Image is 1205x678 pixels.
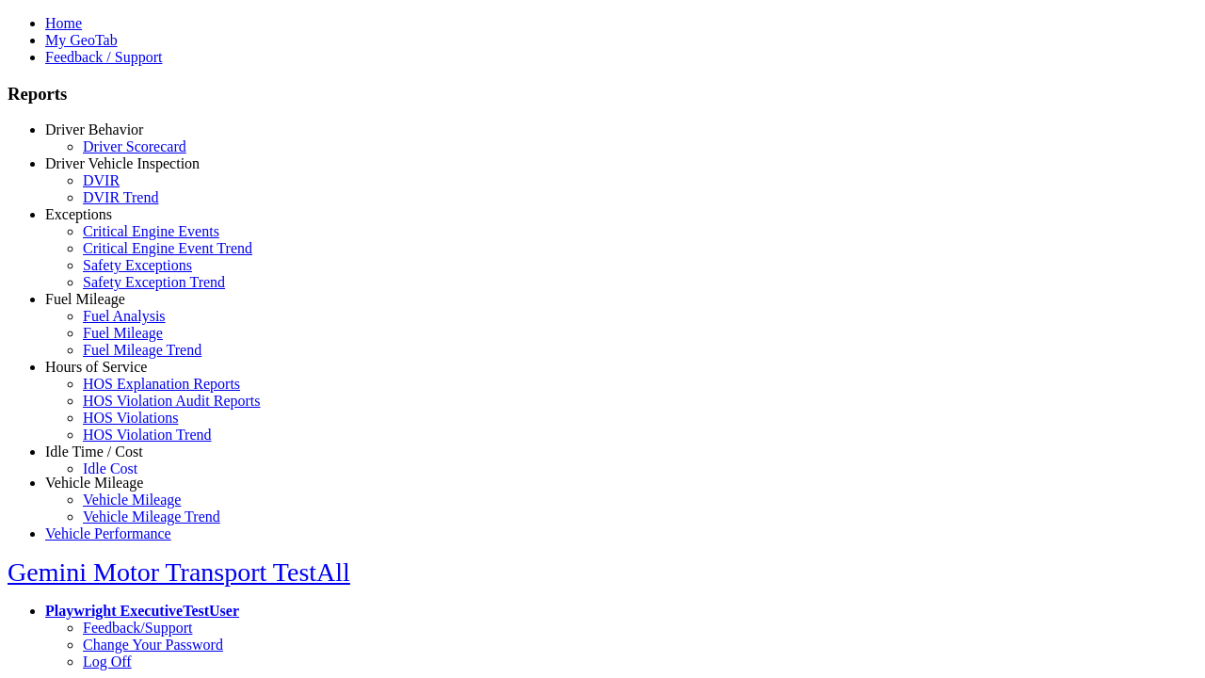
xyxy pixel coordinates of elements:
[83,654,132,670] a: Log Off
[45,475,143,491] a: Vehicle Mileage
[83,342,201,358] a: Fuel Mileage Trend
[45,206,112,222] a: Exceptions
[83,189,158,205] a: DVIR Trend
[83,460,137,476] a: Idle Cost
[83,138,186,154] a: Driver Scorecard
[83,393,261,409] a: HOS Violation Audit Reports
[45,15,82,31] a: Home
[45,49,162,65] a: Feedback / Support
[83,492,181,508] a: Vehicle Mileage
[83,620,192,636] a: Feedback/Support
[83,257,192,273] a: Safety Exceptions
[83,240,252,256] a: Critical Engine Event Trend
[83,172,120,188] a: DVIR
[45,32,118,48] a: My GeoTab
[83,325,163,341] a: Fuel Mileage
[45,359,147,375] a: Hours of Service
[83,508,220,525] a: Vehicle Mileage Trend
[83,427,212,443] a: HOS Violation Trend
[45,603,239,619] a: Playwright ExecutiveTestUser
[83,376,240,392] a: HOS Explanation Reports
[83,637,223,653] a: Change Your Password
[45,121,143,137] a: Driver Behavior
[8,84,1197,105] h3: Reports
[83,274,225,290] a: Safety Exception Trend
[45,155,200,171] a: Driver Vehicle Inspection
[8,557,350,587] a: Gemini Motor Transport TestAll
[83,308,166,324] a: Fuel Analysis
[45,291,125,307] a: Fuel Mileage
[83,223,219,239] a: Critical Engine Events
[45,444,143,460] a: Idle Time / Cost
[83,410,178,426] a: HOS Violations
[45,525,171,541] a: Vehicle Performance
